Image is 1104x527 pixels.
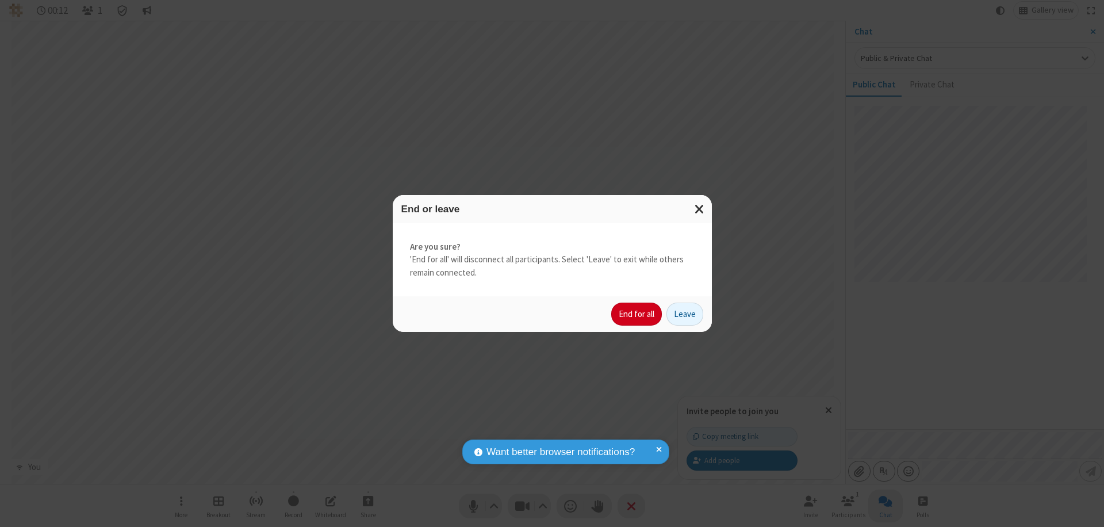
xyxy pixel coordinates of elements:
button: Leave [666,303,703,326]
strong: Are you sure? [410,240,695,254]
button: Close modal [688,195,712,223]
button: End for all [611,303,662,326]
h3: End or leave [401,204,703,215]
div: 'End for all' will disconnect all participants. Select 'Leave' to exit while others remain connec... [393,223,712,297]
span: Want better browser notifications? [486,445,635,460]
